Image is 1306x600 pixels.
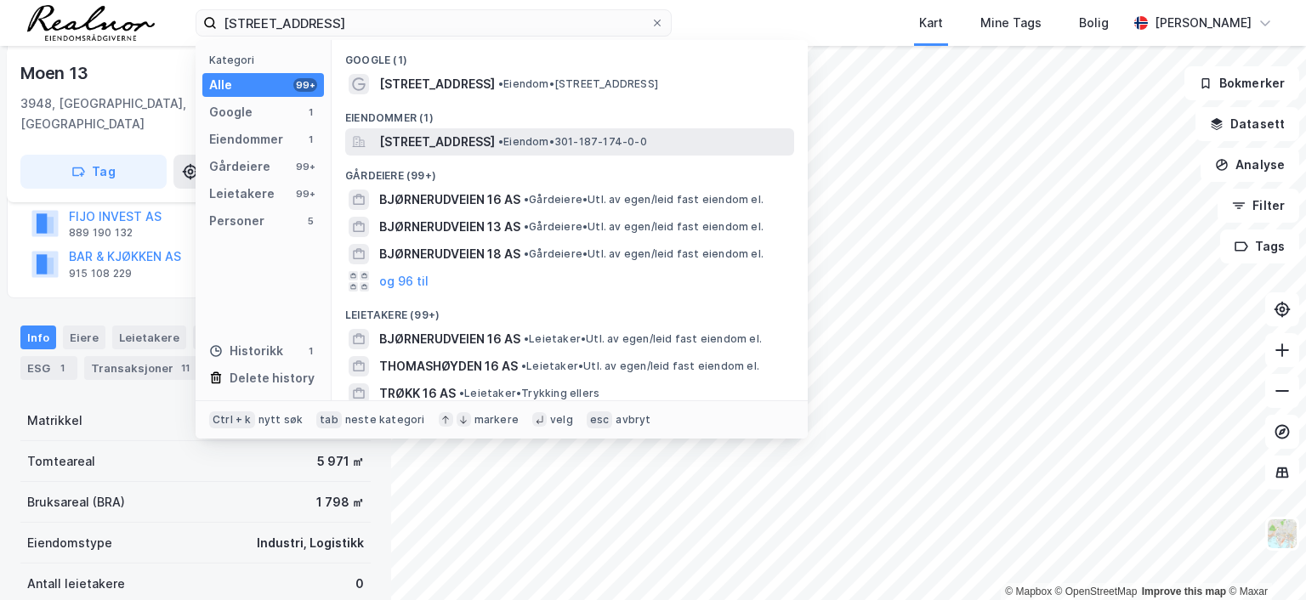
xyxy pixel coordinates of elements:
[1221,518,1306,600] div: Kontrollprogram for chat
[193,325,257,349] div: Datasett
[332,98,808,128] div: Eiendommer (1)
[1201,148,1299,182] button: Analyse
[498,135,647,149] span: Eiendom • 301-187-174-0-0
[209,184,275,204] div: Leietakere
[69,267,132,280] div: 915 108 229
[20,59,92,87] div: Moen 13
[379,74,495,94] span: [STREET_ADDRESS]
[27,451,95,472] div: Tomteareal
[1079,13,1109,33] div: Bolig
[209,102,253,122] div: Google
[304,105,317,119] div: 1
[379,329,520,349] span: BJØRNERUDVEIEN 16 AS
[379,383,456,404] span: TRØKK 16 AS
[616,413,650,427] div: avbryt
[379,190,520,210] span: BJØRNERUDVEIEN 16 AS
[316,411,342,428] div: tab
[332,156,808,186] div: Gårdeiere (99+)
[1220,229,1299,263] button: Tags
[293,78,317,92] div: 99+
[1055,586,1138,597] a: OpenStreetMap
[84,356,201,380] div: Transaksjoner
[524,247,764,261] span: Gårdeiere • Utl. av egen/leid fast eiendom el.
[1266,518,1298,550] img: Z
[27,574,125,594] div: Antall leietakere
[257,533,364,553] div: Industri, Logistikk
[209,129,283,150] div: Eiendommer
[550,413,573,427] div: velg
[217,10,650,36] input: Søk på adresse, matrikkel, gårdeiere, leietakere eller personer
[20,325,56,349] div: Info
[27,5,155,41] img: realnor-logo.934646d98de889bb5806.png
[177,359,194,376] div: 11
[1218,189,1299,223] button: Filter
[524,220,529,233] span: •
[304,344,317,358] div: 1
[1155,13,1252,33] div: [PERSON_NAME]
[27,492,125,512] div: Bruksareal (BRA)
[1184,66,1299,100] button: Bokmerker
[209,75,232,95] div: Alle
[345,413,425,427] div: neste kategori
[1142,586,1226,597] a: Improve this map
[379,356,518,376] span: THOMASHØYDEN 16 AS
[304,133,317,146] div: 1
[209,341,283,361] div: Historikk
[524,193,764,207] span: Gårdeiere • Utl. av egen/leid fast eiendom el.
[521,359,526,372] span: •
[919,13,943,33] div: Kart
[209,54,324,66] div: Kategori
[304,214,317,228] div: 5
[498,77,503,90] span: •
[293,187,317,201] div: 99+
[587,411,613,428] div: esc
[379,132,495,152] span: [STREET_ADDRESS]
[521,359,759,373] span: Leietaker • Utl. av egen/leid fast eiendom el.
[20,93,272,134] div: 3948, [GEOGRAPHIC_DATA], [GEOGRAPHIC_DATA]
[27,410,82,431] div: Matrikkel
[524,220,764,234] span: Gårdeiere • Utl. av egen/leid fast eiendom el.
[258,413,304,427] div: nytt søk
[69,226,133,240] div: 889 190 132
[1195,107,1299,141] button: Datasett
[332,40,808,71] div: Google (1)
[459,387,599,400] span: Leietaker • Trykking ellers
[379,217,520,237] span: BJØRNERUDVEIEN 13 AS
[355,574,364,594] div: 0
[209,411,255,428] div: Ctrl + k
[230,368,315,388] div: Delete history
[524,332,529,345] span: •
[317,451,364,472] div: 5 971 ㎡
[27,533,112,553] div: Eiendomstype
[332,295,808,325] div: Leietakere (99+)
[498,77,658,91] span: Eiendom • [STREET_ADDRESS]
[498,135,503,148] span: •
[1005,586,1052,597] a: Mapbox
[474,413,519,427] div: markere
[980,13,1042,33] div: Mine Tags
[209,156,270,177] div: Gårdeiere
[1221,518,1306,600] iframe: Chat Widget
[112,325,186,349] div: Leietakere
[524,332,762,346] span: Leietaker • Utl. av egen/leid fast eiendom el.
[459,387,464,399] span: •
[524,193,529,206] span: •
[379,244,520,264] span: BJØRNERUDVEIEN 18 AS
[209,211,264,231] div: Personer
[293,160,317,173] div: 99+
[20,356,77,380] div: ESG
[379,271,429,292] button: og 96 til
[524,247,529,260] span: •
[54,359,71,376] div: 1
[316,492,364,512] div: 1 798 ㎡
[63,325,105,349] div: Eiere
[20,155,167,189] button: Tag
